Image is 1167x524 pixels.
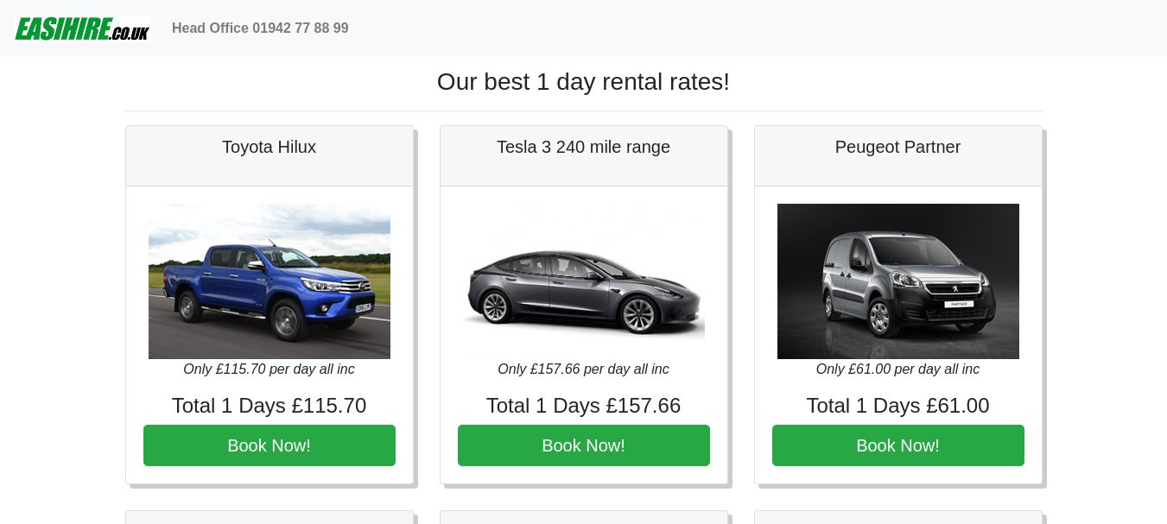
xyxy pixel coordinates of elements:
h4: Total 1 Days £61.00 [772,394,1024,419]
button: Book Now! [772,425,1024,466]
i: Only £157.66 per day all inc [498,362,669,376]
h5: Peugeot Partner [772,136,1024,157]
h4: Total 1 Days £115.70 [143,394,396,419]
i: Only £61.00 per day all inc [816,362,980,376]
img: easihire_logo_small.png [14,11,151,46]
img: Peugeot Partner [777,204,1019,359]
h5: Toyota Hilux [143,136,396,157]
img: Tesla 3 240 mile range [463,204,705,359]
h5: Tesla 3 240 mile range [458,136,710,157]
button: Book Now! [458,425,710,466]
h4: Total 1 Days £157.66 [458,394,710,419]
a: Head Office 01942 77 88 99 [165,11,356,46]
button: Book Now! [143,425,396,466]
img: Toyota Hilux [149,204,390,359]
b: Head Office 01942 77 88 99 [172,21,349,35]
h1: Our best 1 day rental rates! [125,67,1043,97]
i: Only £115.70 per day all inc [183,362,354,376]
